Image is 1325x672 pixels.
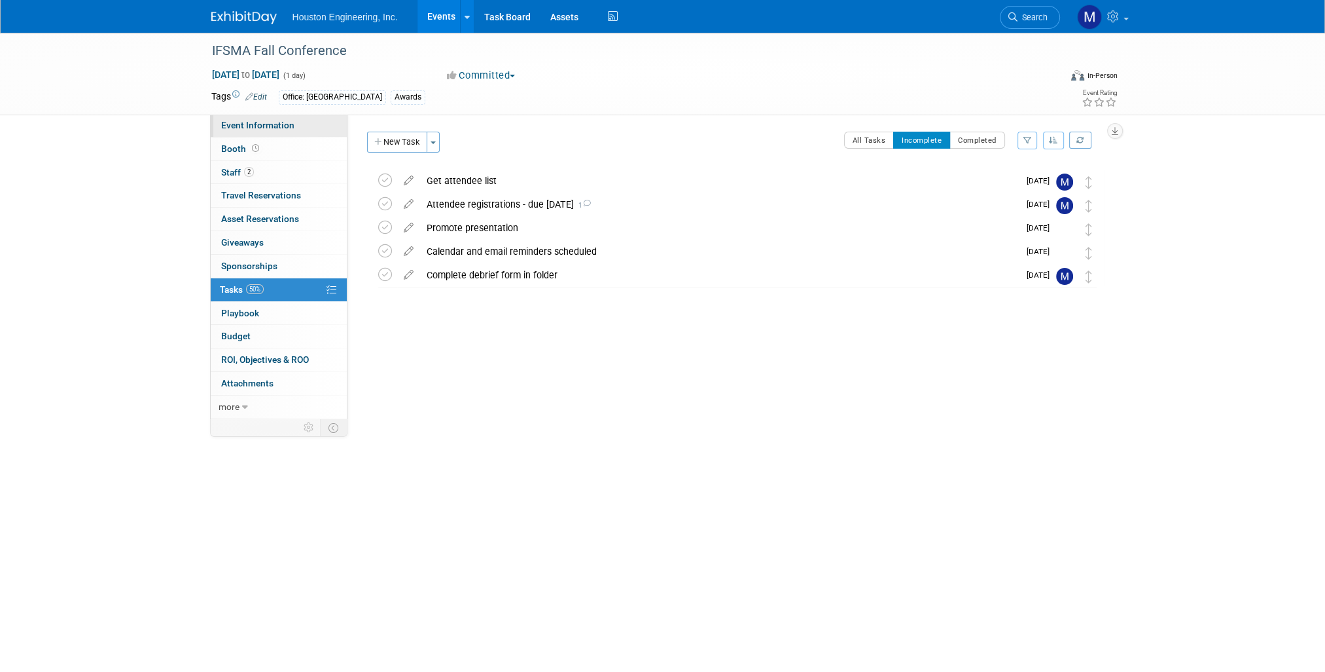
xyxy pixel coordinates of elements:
[211,114,347,137] a: Event Information
[1071,70,1084,81] img: Format-Inperson.png
[244,167,254,177] span: 2
[1027,223,1056,233] span: [DATE]
[1027,247,1056,256] span: [DATE]
[249,143,262,153] span: Booth not reserved yet
[211,69,280,81] span: [DATE] [DATE]
[1069,132,1091,149] a: Refresh
[211,11,277,24] img: ExhibitDay
[397,222,420,234] a: edit
[1000,6,1060,29] a: Search
[211,348,347,371] a: ROI, Objectives & ROO
[1086,223,1092,236] i: Move task
[292,12,398,22] span: Houston Engineering, Inc.
[1086,176,1092,189] i: Move task
[211,372,347,395] a: Attachments
[219,401,239,412] span: more
[420,170,1019,192] div: Get attendee list
[211,138,347,160] a: Booth
[298,419,321,436] td: Personalize Event Tab Strip
[397,175,420,187] a: edit
[207,39,1040,63] div: IFSMA Fall Conference
[420,264,1019,286] div: Complete debrief form in folder
[1086,271,1092,283] i: Move task
[420,217,1019,239] div: Promote presentation
[1017,12,1048,22] span: Search
[320,419,347,436] td: Toggle Event Tabs
[1086,247,1092,259] i: Move task
[844,132,894,149] button: All Tasks
[221,331,251,341] span: Budget
[211,161,347,184] a: Staff2
[1077,5,1102,29] img: Mayra Nanclares
[211,255,347,278] a: Sponsorships
[1056,221,1073,238] img: Heidi Joarnt
[442,69,520,83] button: Committed
[246,284,264,294] span: 50%
[221,237,264,248] span: Giveaways
[221,308,259,318] span: Playbook
[1056,197,1073,214] img: Mayra Nanclares
[221,143,262,154] span: Booth
[221,261,277,271] span: Sponsorships
[211,208,347,231] a: Asset Reservations
[221,378,274,388] span: Attachments
[397,269,420,281] a: edit
[397,246,420,257] a: edit
[574,201,591,210] span: 1
[239,69,252,80] span: to
[211,90,267,105] td: Tags
[983,68,1118,88] div: Event Format
[245,92,267,102] a: Edit
[221,214,299,224] span: Asset Reservations
[1056,244,1073,261] img: Heidi Joarnt
[279,90,386,104] div: Office: [GEOGRAPHIC_DATA]
[221,354,309,365] span: ROI, Objectives & ROO
[221,167,254,177] span: Staff
[1027,176,1056,185] span: [DATE]
[1027,200,1056,209] span: [DATE]
[211,184,347,207] a: Travel Reservations
[1086,200,1092,212] i: Move task
[211,231,347,254] a: Giveaways
[893,132,950,149] button: Incomplete
[211,278,347,301] a: Tasks50%
[211,396,347,419] a: more
[221,190,301,200] span: Travel Reservations
[1056,268,1073,285] img: Mark Jacobs
[420,240,1019,263] div: Calendar and email reminders scheduled
[949,132,1005,149] button: Completed
[221,120,294,130] span: Event Information
[1086,71,1117,81] div: In-Person
[391,90,425,104] div: Awards
[1056,174,1073,191] img: Mark Jacobs
[211,302,347,325] a: Playbook
[211,325,347,348] a: Budget
[367,132,427,153] button: New Task
[397,198,420,210] a: edit
[282,71,306,80] span: (1 day)
[1081,90,1116,96] div: Event Rating
[1027,271,1056,280] span: [DATE]
[420,193,1019,215] div: Attendee registrations - due [DATE]
[220,284,264,295] span: Tasks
